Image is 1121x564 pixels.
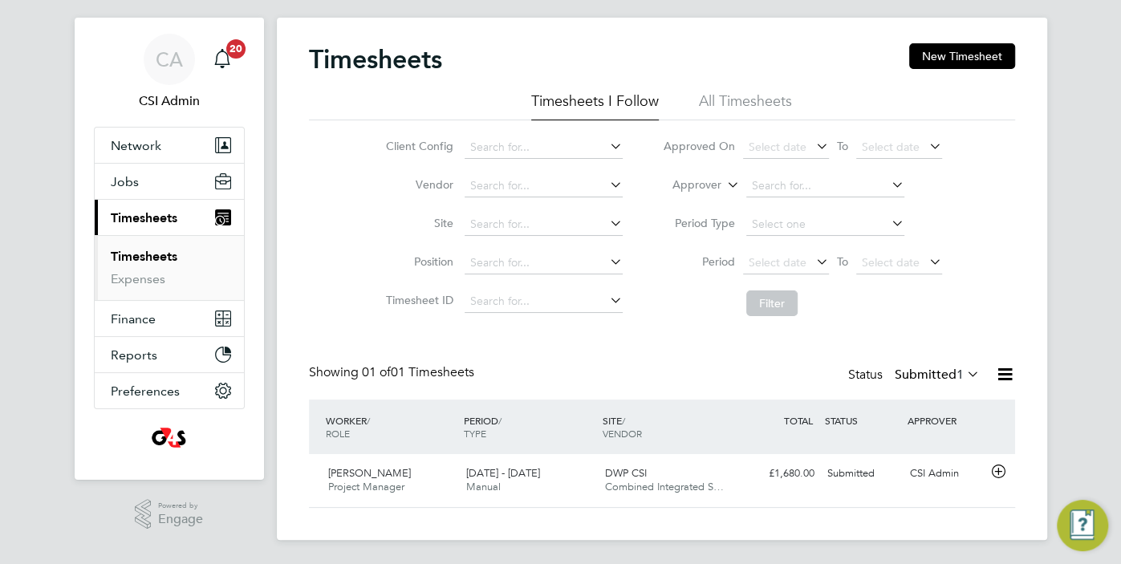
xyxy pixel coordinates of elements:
a: Timesheets [111,249,177,264]
div: PERIOD [460,406,599,448]
span: Select date [862,255,920,270]
nav: Main navigation [75,18,264,480]
span: [DATE] - [DATE] [466,466,540,480]
button: Finance [95,301,244,336]
span: Project Manager [328,480,404,493]
span: [PERSON_NAME] [328,466,411,480]
div: £1,680.00 [737,461,821,487]
span: Reports [111,347,157,363]
button: Engage Resource Center [1057,500,1108,551]
input: Search for... [465,175,623,197]
span: Manual [466,480,501,493]
span: CA [156,49,183,70]
span: To [832,251,853,272]
button: Reports [95,337,244,372]
span: / [367,414,370,427]
span: ROLE [326,427,350,440]
a: 20 [206,34,238,85]
span: DWP CSI [605,466,647,480]
span: Timesheets [111,210,177,225]
span: 01 of [362,364,391,380]
a: CACSI Admin [94,34,245,111]
span: CSI Admin [94,91,245,111]
span: Select date [749,255,806,270]
span: Combined Integrated S… [605,480,724,493]
span: TOTAL [784,414,813,427]
button: Jobs [95,164,244,199]
span: Select date [749,140,806,154]
label: Vendor [381,177,453,192]
div: Status [848,364,983,387]
div: SITE [599,406,737,448]
span: 1 [957,367,964,383]
div: CSI Admin [904,461,987,487]
label: Approved On [663,139,735,153]
div: Showing [309,364,477,381]
input: Search for... [465,213,623,236]
label: Position [381,254,453,269]
span: Finance [111,311,156,327]
span: / [622,414,625,427]
div: Timesheets [95,235,244,300]
span: Engage [158,513,203,526]
a: Expenses [111,271,165,286]
span: / [498,414,502,427]
span: 01 Timesheets [362,364,474,380]
button: Filter [746,290,798,316]
label: Approver [649,177,721,193]
div: Submitted [821,461,904,487]
span: 20 [226,39,246,59]
span: Powered by [158,499,203,513]
label: Site [381,216,453,230]
span: To [832,136,853,156]
span: Select date [862,140,920,154]
span: Network [111,138,161,153]
label: Period [663,254,735,269]
li: All Timesheets [699,91,792,120]
a: Powered byEngage [135,499,203,530]
button: Preferences [95,373,244,408]
label: Submitted [895,367,980,383]
span: VENDOR [603,427,642,440]
span: Preferences [111,383,180,399]
h2: Timesheets [309,43,442,75]
button: Timesheets [95,200,244,235]
div: APPROVER [904,406,987,435]
label: Timesheet ID [381,293,453,307]
button: New Timesheet [909,43,1015,69]
div: STATUS [821,406,904,435]
a: Go to home page [94,425,245,451]
img: g4sssuk-logo-retina.png [148,425,189,451]
li: Timesheets I Follow [531,91,659,120]
input: Search for... [465,252,623,274]
input: Search for... [465,290,623,313]
input: Search for... [746,175,904,197]
label: Client Config [381,139,453,153]
input: Select one [746,213,904,236]
span: Jobs [111,174,139,189]
span: TYPE [464,427,486,440]
div: WORKER [322,406,461,448]
label: Period Type [663,216,735,230]
button: Network [95,128,244,163]
input: Search for... [465,136,623,159]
